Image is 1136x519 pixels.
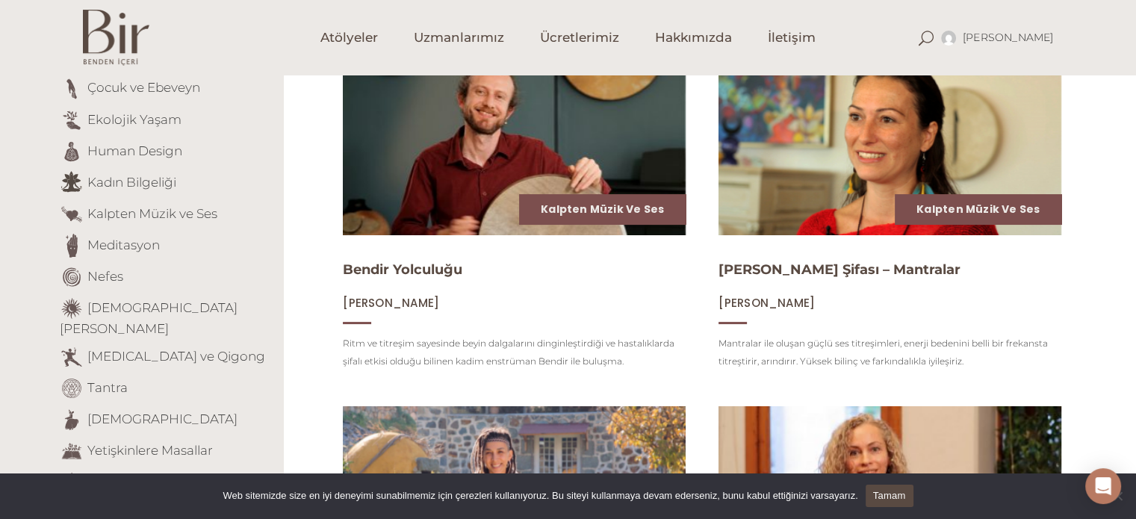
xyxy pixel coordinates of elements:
[1085,468,1121,504] div: Open Intercom Messenger
[343,295,439,311] span: [PERSON_NAME]
[223,488,857,503] span: Web sitemizde size en iyi deneyimi sunabilmemiz için çerezleri kullanıyoruz. Bu siteyi kullanmaya...
[414,29,504,46] span: Uzmanlarımız
[87,442,213,457] a: Yetişkinlere Masallar
[343,335,686,370] p: Ritm ve titreşim sayesinde beyin dalgalarını dinginleştirdiği ve hastalıklarda şifalı etkisi oldu...
[866,485,913,507] a: Tamam
[320,29,378,46] span: Atölyeler
[87,174,176,189] a: Kadın Bilgeliği
[718,335,1061,370] p: Mantralar ile oluşan güçlü ses titreşimleri, enerji bedenini belli bir frekansta titreştirir, arı...
[87,379,128,394] a: Tantra
[87,143,182,158] a: Human Design
[60,299,238,336] a: [DEMOGRAPHIC_DATA][PERSON_NAME]
[541,202,664,217] a: Kalpten Müzik ve Ses
[87,348,265,363] a: [MEDICAL_DATA] ve Qigong
[916,202,1040,217] a: Kalpten Müzik ve Ses
[718,295,815,311] span: [PERSON_NAME]
[768,29,816,46] span: İletişim
[87,111,181,126] a: Ekolojik Yaşam
[87,80,200,95] a: Çocuk ve Ebeveyn
[540,29,619,46] span: Ücretlerimiz
[343,261,462,278] a: Bendir Yolculuğu
[718,261,960,278] a: [PERSON_NAME] Şifası – Mantralar
[655,29,732,46] span: Hakkımızda
[718,296,815,310] a: [PERSON_NAME]
[343,296,439,310] a: [PERSON_NAME]
[87,237,160,252] a: Meditasyon
[87,268,123,283] a: Nefes
[87,411,238,426] a: [DEMOGRAPHIC_DATA]
[87,205,217,220] a: Kalpten Müzik ve Ses
[963,31,1054,44] span: [PERSON_NAME]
